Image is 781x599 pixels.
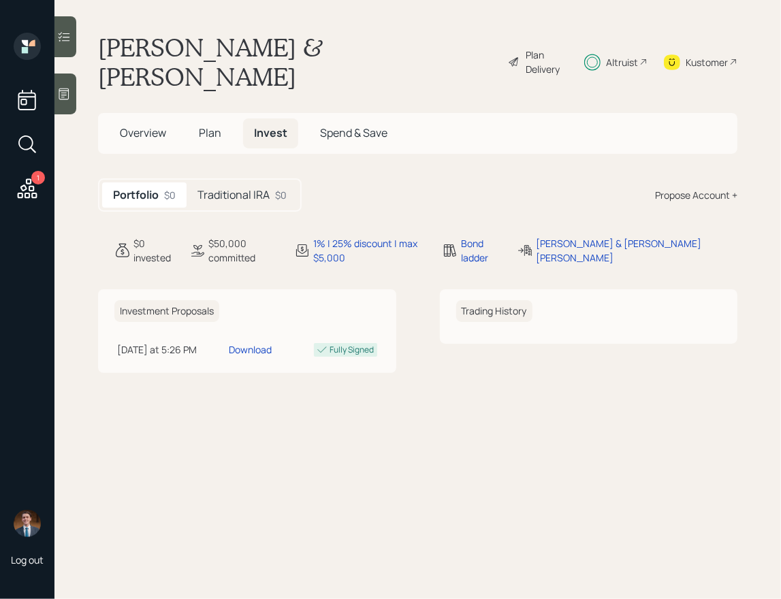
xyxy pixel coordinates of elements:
[275,188,287,202] div: $0
[114,300,219,323] h6: Investment Proposals
[98,33,497,91] h1: [PERSON_NAME] & [PERSON_NAME]
[199,125,221,140] span: Plan
[254,125,287,140] span: Invest
[456,300,532,323] h6: Trading History
[320,125,387,140] span: Spend & Save
[686,55,728,69] div: Kustomer
[31,171,45,184] div: 1
[117,342,223,357] div: [DATE] at 5:26 PM
[14,510,41,537] img: hunter_neumayer.jpg
[197,189,270,201] h5: Traditional IRA
[313,236,426,265] div: 1% | 25% discount | max $5,000
[120,125,166,140] span: Overview
[113,189,159,201] h5: Portfolio
[11,553,44,566] div: Log out
[208,236,278,265] div: $50,000 committed
[229,342,272,357] div: Download
[655,188,737,202] div: Propose Account +
[536,236,737,265] div: [PERSON_NAME] & [PERSON_NAME] [PERSON_NAME]
[526,48,567,76] div: Plan Delivery
[606,55,638,69] div: Altruist
[461,236,501,265] div: Bond ladder
[133,236,173,265] div: $0 invested
[330,344,374,356] div: Fully Signed
[164,188,176,202] div: $0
